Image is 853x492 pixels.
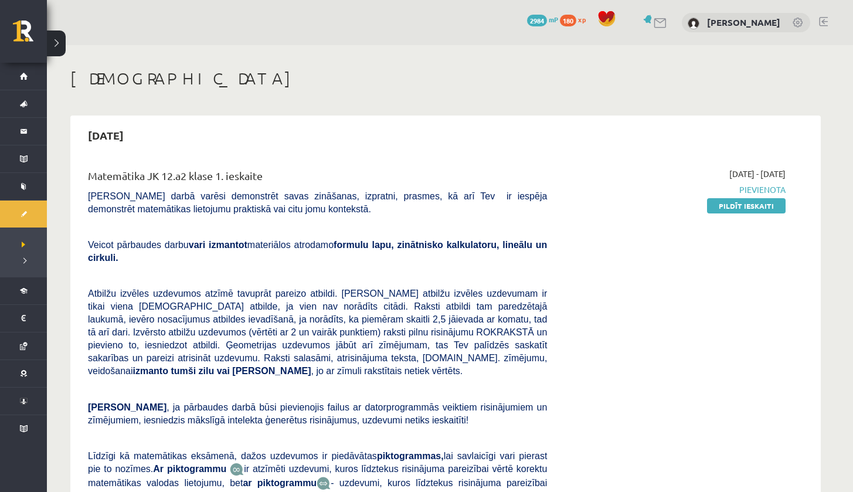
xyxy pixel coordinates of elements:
[153,464,226,474] b: Ar piktogrammu
[13,21,47,50] a: Rīgas 1. Tālmācības vidusskola
[729,168,786,180] span: [DATE] - [DATE]
[707,16,780,28] a: [PERSON_NAME]
[189,240,247,250] b: vari izmantot
[88,240,547,263] span: Veicot pārbaudes darbu materiālos atrodamo
[707,198,786,213] a: Pildīt ieskaiti
[317,477,331,490] img: wKvN42sLe3LLwAAAABJRU5ErkJggg==
[549,15,558,24] span: mP
[171,366,311,376] b: tumši zilu vai [PERSON_NAME]
[243,478,317,488] b: ar piktogrammu
[88,451,547,474] span: Līdzīgi kā matemātikas eksāmenā, dažos uzdevumos ir piedāvātas lai savlaicīgi vari pierast pie to...
[88,240,547,263] b: formulu lapu, zinātnisko kalkulatoru, lineālu un cirkuli.
[88,289,547,376] span: Atbilžu izvēles uzdevumos atzīmē tavuprāt pareizo atbildi. [PERSON_NAME] atbilžu izvēles uzdevuma...
[88,464,547,488] span: ir atzīmēti uzdevumi, kuros līdztekus risinājuma pareizībai vērtē korektu matemātikas valodas lie...
[70,69,821,89] h1: [DEMOGRAPHIC_DATA]
[88,168,547,189] div: Matemātika JK 12.a2 klase 1. ieskaite
[560,15,592,24] a: 180 xp
[133,366,168,376] b: izmanto
[527,15,558,24] a: 2984 mP
[527,15,547,26] span: 2984
[88,402,166,412] span: [PERSON_NAME]
[565,184,786,196] span: Pievienota
[560,15,576,26] span: 180
[88,402,547,425] span: , ja pārbaudes darbā būsi pievienojis failus ar datorprogrammās veiktiem risinājumiem un zīmējumi...
[230,463,244,476] img: JfuEzvunn4EvwAAAAASUVORK5CYII=
[688,18,699,29] img: Marta Tīde
[76,121,135,149] h2: [DATE]
[88,191,547,214] span: [PERSON_NAME] darbā varēsi demonstrēt savas zināšanas, izpratni, prasmes, kā arī Tev ir iespēja d...
[578,15,586,24] span: xp
[377,451,444,461] b: piktogrammas,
